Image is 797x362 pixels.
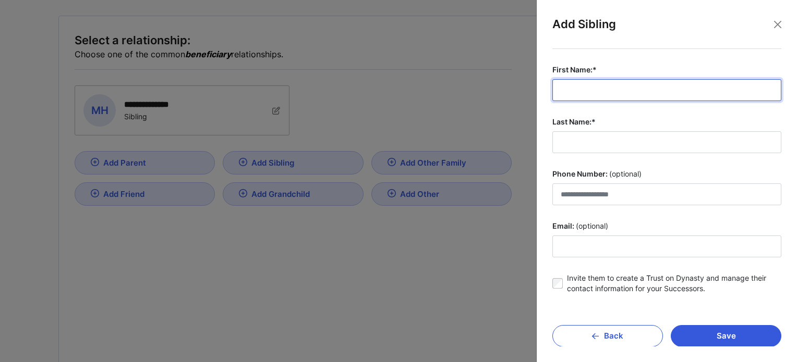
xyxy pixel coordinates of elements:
[671,325,781,347] button: Save
[576,221,608,231] span: (optional)
[552,325,663,347] button: Back
[552,117,781,127] label: Last Name:*
[567,273,781,294] label: Invite them to create a Trust on Dynasty and manage their contact information for your Successors.
[552,16,781,49] div: Add Sibling
[552,65,781,75] label: First Name:*
[770,17,786,32] button: Close
[552,221,781,231] label: Email:
[552,169,781,179] label: Phone Number:
[609,169,642,179] span: (optional)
